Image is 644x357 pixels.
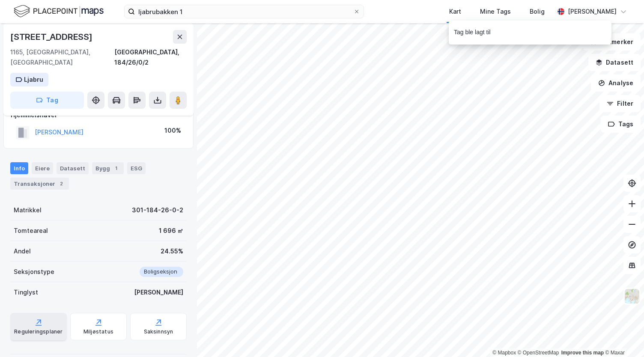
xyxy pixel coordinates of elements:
[132,205,183,215] div: 301-184-26-0-2
[14,205,42,215] div: Matrikkel
[32,162,53,174] div: Eiere
[492,350,516,356] a: Mapbox
[10,47,114,68] div: 1165, [GEOGRAPHIC_DATA], [GEOGRAPHIC_DATA]
[83,328,113,335] div: Miljøstatus
[114,47,187,68] div: [GEOGRAPHIC_DATA], 184/26/0/2
[10,162,28,174] div: Info
[530,6,545,17] div: Bolig
[480,6,511,17] div: Mine Tags
[127,162,146,174] div: ESG
[454,27,491,38] div: Tag ble lagt til
[14,246,31,256] div: Andel
[14,287,38,297] div: Tinglyst
[14,267,54,277] div: Seksjonstype
[601,316,644,357] div: Kontrollprogram for chat
[10,178,69,190] div: Transaksjoner
[10,30,94,44] div: [STREET_ADDRESS]
[57,162,89,174] div: Datasett
[112,164,120,173] div: 1
[14,4,104,19] img: logo.f888ab2527a4732fd821a326f86c7f29.svg
[624,288,640,304] img: Z
[161,246,183,256] div: 24.55%
[92,162,124,174] div: Bygg
[568,6,617,17] div: [PERSON_NAME]
[449,6,461,17] div: Kart
[588,54,641,71] button: Datasett
[601,116,641,133] button: Tags
[135,5,353,18] input: Søk på adresse, matrikkel, gårdeiere, leietakere eller personer
[24,74,43,85] div: Ljabru
[144,328,173,335] div: Saksinnsyn
[10,92,84,109] button: Tag
[159,226,183,236] div: 1 696 ㎡
[601,316,644,357] iframe: Chat Widget
[518,350,559,356] a: OpenStreetMap
[561,350,604,356] a: Improve this map
[134,287,183,297] div: [PERSON_NAME]
[599,95,641,112] button: Filter
[591,74,641,92] button: Analyse
[14,328,63,335] div: Reguleringsplaner
[57,179,66,188] div: 2
[14,226,48,236] div: Tomteareal
[164,125,181,136] div: 100%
